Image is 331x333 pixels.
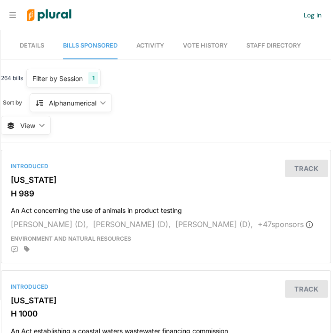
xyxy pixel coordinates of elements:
[49,98,96,108] div: Alphanumerical
[11,202,321,215] h4: An Act concerning the use of animals in product testing
[183,42,228,49] span: Vote History
[1,74,23,82] span: 264 bills
[88,72,98,84] div: 1
[24,246,30,252] div: Add tags
[93,219,171,229] span: [PERSON_NAME] (D),
[63,32,118,59] a: Bills Sponsored
[63,42,118,49] span: Bills Sponsored
[304,11,322,19] a: Log In
[3,98,30,107] span: Sort by
[20,42,44,49] span: Details
[20,32,44,59] a: Details
[11,246,18,253] div: Add Position Statement
[183,32,228,59] a: Vote History
[136,42,164,49] span: Activity
[11,283,321,291] div: Introduced
[11,235,131,242] span: Environment and Natural Resources
[11,309,321,318] h3: H 1000
[32,73,83,83] div: Filter by Session
[175,219,253,229] span: [PERSON_NAME] (D),
[136,32,164,59] a: Activity
[11,219,88,229] span: [PERSON_NAME] (D),
[20,0,79,30] img: Logo for Plural
[246,32,301,59] a: Staff Directory
[11,175,321,185] h3: [US_STATE]
[285,280,328,298] button: Track
[258,219,313,229] span: + 47 sponsor s
[285,160,328,177] button: Track
[11,162,321,171] div: Introduced
[20,121,35,130] span: View
[11,189,321,198] h3: H 989
[11,296,321,305] h3: [US_STATE]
